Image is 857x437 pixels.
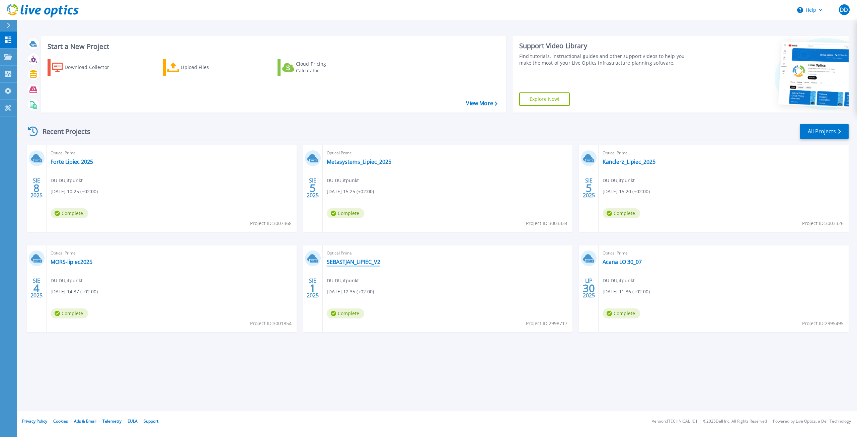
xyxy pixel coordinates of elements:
[278,59,352,76] a: Cloud Pricing Calculator
[327,249,569,257] span: Optical Prime
[51,288,98,295] span: [DATE] 14:37 (+02:00)
[51,249,293,257] span: Optical Prime
[802,220,844,227] span: Project ID: 3003326
[327,308,364,318] span: Complete
[802,320,844,327] span: Project ID: 2995495
[51,259,92,265] a: MORS-lipiec2025
[327,188,374,195] span: [DATE] 15:25 (+02:00)
[48,43,497,50] h3: Start a New Project
[327,158,391,165] a: Metasystems_Lipiec_2025
[327,149,569,157] span: Optical Prime
[250,320,292,327] span: Project ID: 3001854
[250,220,292,227] span: Project ID: 3007368
[582,276,595,300] div: LIP 2025
[603,208,640,218] span: Complete
[526,220,567,227] span: Project ID: 3003334
[306,276,319,300] div: SIE 2025
[703,419,767,424] li: © 2025 Dell Inc. All Rights Reserved
[582,176,595,200] div: SIE 2025
[327,277,359,284] span: DU DU , itpunkt
[519,53,693,66] div: Find tutorials, instructional guides and other support videos to help you make the most of your L...
[327,177,359,184] span: DU DU , itpunkt
[586,185,592,191] span: 5
[51,188,98,195] span: [DATE] 10:25 (+02:00)
[310,285,316,291] span: 1
[327,208,364,218] span: Complete
[327,259,380,265] a: SEBASTJAN_LIPIEC_V2
[163,59,237,76] a: Upload Files
[603,158,655,165] a: Kanclerz_Lipiec_2025
[603,177,635,184] span: DU DU , itpunkt
[519,92,570,106] a: Explore Now!
[144,418,158,424] a: Support
[51,208,88,218] span: Complete
[603,308,640,318] span: Complete
[310,185,316,191] span: 5
[33,285,40,291] span: 4
[603,277,635,284] span: DU DU , itpunkt
[51,149,293,157] span: Optical Prime
[65,61,118,74] div: Download Collector
[74,418,96,424] a: Ads & Email
[840,7,848,12] span: DD
[603,259,642,265] a: Acana LO 30_07
[51,177,83,184] span: DU DU , itpunkt
[51,308,88,318] span: Complete
[22,418,47,424] a: Privacy Policy
[603,188,650,195] span: [DATE] 15:20 (+02:00)
[181,61,234,74] div: Upload Files
[306,176,319,200] div: SIE 2025
[51,158,93,165] a: Forte Lipiec 2025
[26,123,99,140] div: Recent Projects
[466,100,497,106] a: View More
[53,418,68,424] a: Cookies
[296,61,349,74] div: Cloud Pricing Calculator
[128,418,138,424] a: EULA
[773,419,851,424] li: Powered by Live Optics, a Dell Technology
[526,320,567,327] span: Project ID: 2998717
[583,285,595,291] span: 30
[51,277,83,284] span: DU DU , itpunkt
[603,249,845,257] span: Optical Prime
[652,419,697,424] li: Version: [TECHNICAL_ID]
[603,149,845,157] span: Optical Prime
[30,276,43,300] div: SIE 2025
[800,124,849,139] a: All Projects
[603,288,650,295] span: [DATE] 11:36 (+02:00)
[519,42,693,50] div: Support Video Library
[102,418,122,424] a: Telemetry
[30,176,43,200] div: SIE 2025
[327,288,374,295] span: [DATE] 12:35 (+02:00)
[33,185,40,191] span: 8
[48,59,122,76] a: Download Collector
